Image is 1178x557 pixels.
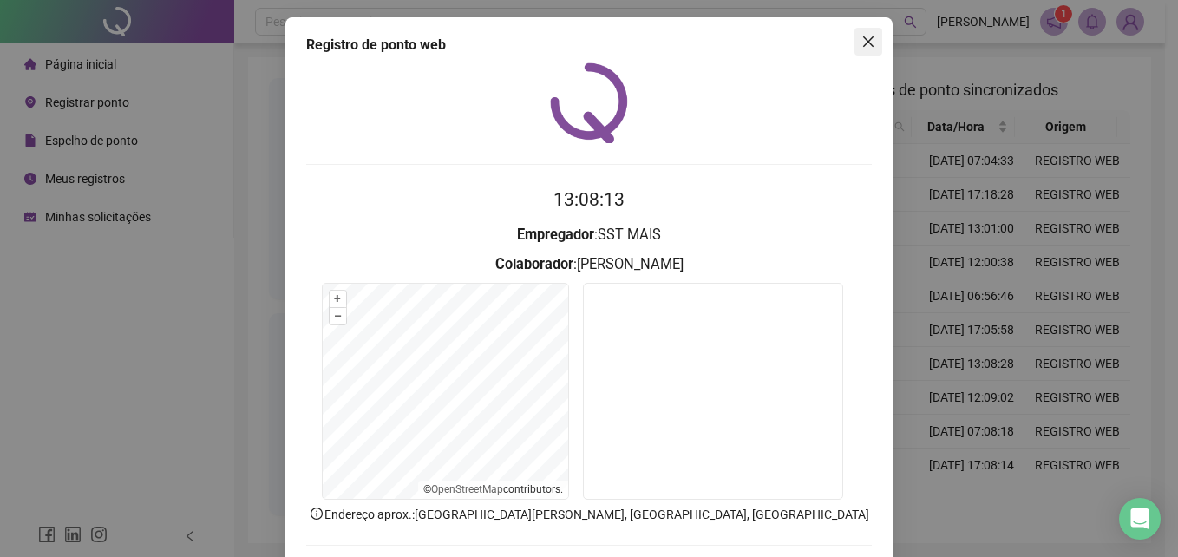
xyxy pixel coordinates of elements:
[861,35,875,49] span: close
[306,224,872,246] h3: : SST MAIS
[330,308,346,324] button: –
[854,28,882,56] button: Close
[330,291,346,307] button: +
[306,253,872,276] h3: : [PERSON_NAME]
[306,35,872,56] div: Registro de ponto web
[423,483,563,495] li: © contributors.
[550,62,628,143] img: QRPoint
[495,256,573,272] strong: Colaborador
[306,505,872,524] p: Endereço aprox. : [GEOGRAPHIC_DATA][PERSON_NAME], [GEOGRAPHIC_DATA], [GEOGRAPHIC_DATA]
[553,189,625,210] time: 13:08:13
[431,483,503,495] a: OpenStreetMap
[309,506,324,521] span: info-circle
[1119,498,1161,540] div: Open Intercom Messenger
[517,226,594,243] strong: Empregador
